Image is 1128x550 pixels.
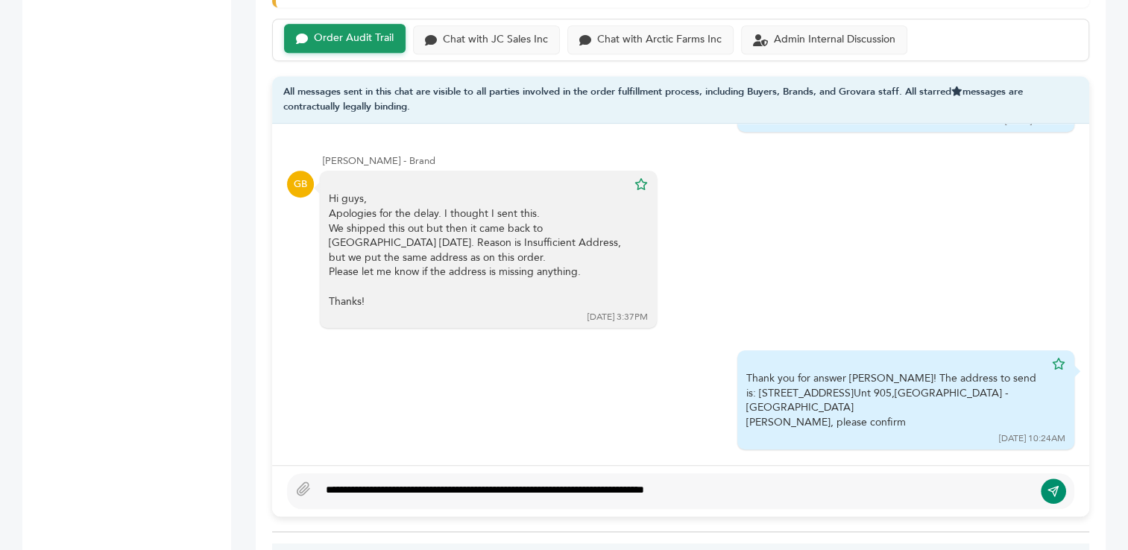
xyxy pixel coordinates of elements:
[329,192,627,309] div: Hi guys, Apologies for the delay. I thought I sent this. We shipped this out but then it came bac...
[746,415,906,429] span: [PERSON_NAME], please confirm
[443,34,548,46] div: Chat with JC Sales Inc
[587,311,648,323] div: [DATE] 3:37PM
[272,76,1089,124] div: All messages sent in this chat are visible to all parties involved in the order fulfillment proce...
[323,154,1074,168] div: [PERSON_NAME] - Brand
[287,171,314,197] div: GB
[746,371,1044,429] div: Thank you for answer [PERSON_NAME]! The address to send is: [STREET_ADDRESS]
[854,386,895,400] span: Unt 905,
[314,32,394,45] div: Order Audit Trail
[597,34,722,46] div: Chat with Arctic Farms Inc
[999,432,1065,445] div: [DATE] 10:24AM
[774,34,895,46] div: Admin Internal Discussion
[746,386,1009,415] span: [GEOGRAPHIC_DATA] - [GEOGRAPHIC_DATA]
